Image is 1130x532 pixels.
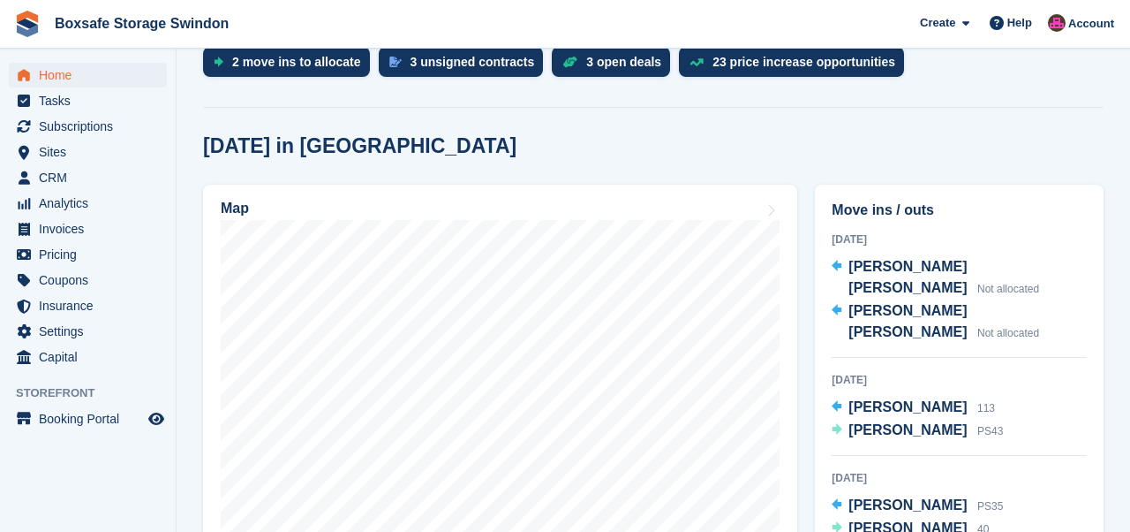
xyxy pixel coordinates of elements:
a: 2 move ins to allocate [203,47,379,86]
a: Preview store [146,408,167,429]
span: [PERSON_NAME] [848,422,967,437]
span: Analytics [39,191,145,216]
span: [PERSON_NAME] [PERSON_NAME] [848,303,967,339]
span: Tasks [39,88,145,113]
a: 3 unsigned contracts [379,47,553,86]
div: 23 price increase opportunities [712,55,895,69]
img: contract_signature_icon-13c848040528278c33f63329250d36e43548de30e8caae1d1a13099fd9432cc5.svg [389,57,402,67]
span: PS43 [977,425,1003,437]
span: Insurance [39,293,145,318]
div: 2 move ins to allocate [232,55,361,69]
span: Sites [39,140,145,164]
img: Philip Matthews [1048,14,1066,32]
div: [DATE] [832,232,1087,247]
div: 3 unsigned contracts [411,55,535,69]
span: Create [920,14,955,32]
span: CRM [39,165,145,190]
a: menu [9,293,167,318]
a: [PERSON_NAME] PS35 [832,495,1003,518]
a: 3 open deals [552,47,679,86]
a: menu [9,319,167,344]
a: menu [9,114,167,139]
a: [PERSON_NAME] PS43 [832,420,1003,443]
span: [PERSON_NAME] [848,399,967,414]
a: menu [9,345,167,369]
span: Help [1007,14,1032,32]
a: menu [9,88,167,113]
a: menu [9,407,167,431]
span: PS35 [977,500,1003,513]
span: Storefront [16,384,176,402]
img: deal-1b604bf984904fb50ccaf53a9ad4b4a5d6e5aea283cecdc64d6e3604feb123c2.svg [562,56,577,68]
span: Settings [39,319,145,344]
span: Invoices [39,217,145,241]
h2: Map [221,201,249,217]
span: Subscriptions [39,114,145,139]
h2: [DATE] in [GEOGRAPHIC_DATA] [203,134,516,158]
img: move_ins_to_allocate_icon-fdf77a2bb77ea45bf5b3d319d69a93e2d87916cf1d5bf7949dd705db3b84f3ca.svg [214,57,223,67]
span: [PERSON_NAME] [PERSON_NAME] [848,259,967,295]
span: Not allocated [977,283,1039,295]
a: menu [9,140,167,164]
a: menu [9,63,167,87]
span: Account [1068,15,1114,33]
span: Pricing [39,242,145,267]
a: menu [9,217,167,241]
h2: Move ins / outs [832,200,1087,221]
span: [PERSON_NAME] [848,498,967,513]
a: [PERSON_NAME] 113 [832,397,995,420]
div: [DATE] [832,372,1087,388]
div: [DATE] [832,470,1087,486]
img: price_increase_opportunities-93ffe204e8149a01c8c9dc8f82e8f89637d9d84a8eef4429ea346261dce0b2c0.svg [689,58,704,66]
span: Capital [39,345,145,369]
a: Boxsafe Storage Swindon [48,9,236,38]
a: 23 price increase opportunities [679,47,913,86]
span: 113 [977,402,995,414]
a: [PERSON_NAME] [PERSON_NAME] Not allocated [832,300,1087,345]
span: Booking Portal [39,407,145,431]
a: menu [9,268,167,293]
span: Not allocated [977,327,1039,339]
div: 3 open deals [586,55,661,69]
a: menu [9,191,167,216]
span: Coupons [39,268,145,293]
img: stora-icon-8386f47178a22dfd0bd8f6a31ec36ba5ce8667c1dd55bd0f319d3a0aa187defe.svg [14,11,41,37]
a: menu [9,242,167,267]
a: menu [9,165,167,190]
span: Home [39,63,145,87]
a: [PERSON_NAME] [PERSON_NAME] Not allocated [832,256,1087,300]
